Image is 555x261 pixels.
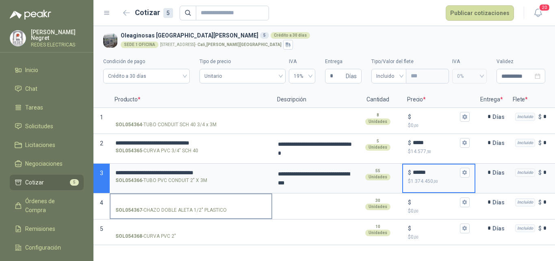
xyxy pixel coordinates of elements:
div: Incluido [515,113,535,121]
p: - TUBO PVC CONDUIT 2" X 3M [115,177,207,184]
a: Chat [10,81,84,97]
div: Incluido [515,224,535,232]
p: $ [408,207,470,215]
strong: Cali , [PERSON_NAME][GEOGRAPHIC_DATA] [197,42,282,47]
input: $$0,00 [413,199,458,205]
p: $ [538,224,542,233]
strong: SOL054364 [115,121,142,129]
div: Unidades [365,144,390,151]
span: 5 [100,226,103,232]
span: 0 [411,123,418,128]
img: Logo peakr [10,10,51,20]
input: $$1.374.450,00 [413,169,458,175]
p: 8 [377,112,379,118]
a: Inicio [10,62,84,78]
p: Días [492,109,508,125]
span: ,00 [433,179,438,184]
p: [PERSON_NAME] Negret [31,29,84,41]
span: Inicio [25,66,38,75]
span: Solicitudes [25,122,53,131]
input: SOL054364-TUBO CONDUIT SCH 40 3/4 x 3M [115,114,267,120]
span: Chat [25,84,37,93]
span: ,00 [414,123,418,128]
p: $ [538,168,542,177]
input: SOL054366-TUBO PVC CONDUIT 2" X 3M [115,170,267,176]
label: Entrega [325,58,362,66]
a: Configuración [10,240,84,255]
p: $ [538,198,542,207]
input: SOL054365-CURVA PVC 3/4" SCH 40 [115,140,267,146]
strong: SOL054366 [115,177,142,184]
div: Unidades [365,174,390,180]
p: Cantidad [353,92,402,108]
p: 55 [375,168,380,174]
span: Órdenes de Compra [25,197,76,215]
span: Unitario [204,70,280,82]
label: IVA [452,58,487,66]
a: Tareas [10,100,84,115]
div: Unidades [365,204,390,210]
p: $ [408,148,470,156]
span: 19% [294,70,310,82]
strong: SOL054367 [115,206,142,214]
span: 0 [411,234,418,240]
a: Remisiones [10,221,84,237]
p: Días [492,164,508,181]
p: $ [408,178,470,185]
span: Negociaciones [25,159,63,168]
button: 20 [531,6,545,20]
span: ,50 [426,149,431,154]
p: $ [408,168,411,177]
span: Días [346,69,357,83]
p: - CURVA PVC 2" [115,232,176,240]
span: 2 [100,140,103,147]
p: $ [408,224,411,233]
span: 14.577 [411,149,431,154]
strong: SOL054365 [115,147,142,155]
span: Cotizar [25,178,44,187]
span: 1 [100,114,103,121]
p: Días [492,135,508,151]
a: Órdenes de Compra [10,193,84,218]
button: $$0,00 [460,197,470,207]
p: Días [492,194,508,211]
img: Company Logo [103,33,117,48]
input: $$14.577,50 [413,140,458,146]
input: $$0,00 [413,225,458,231]
p: Descripción [272,92,353,108]
span: 4 [100,200,103,206]
button: Publicar cotizaciones [446,5,514,21]
button: $$1.374.450,00 [460,168,470,178]
div: Unidades [365,118,390,125]
span: 3 [100,170,103,176]
button: $$0,00 [460,112,470,122]
span: Tareas [25,103,43,112]
p: $ [408,198,411,207]
input: $$0,00 [413,114,458,120]
div: Crédito a 30 días [271,32,310,39]
p: $ [408,112,411,121]
span: 1.374.450 [411,178,438,184]
div: Incluido [515,198,535,206]
p: Días [492,220,508,237]
button: $$0,00 [460,224,470,233]
a: Negociaciones [10,156,84,171]
p: $ [408,233,470,241]
span: 0% [457,70,482,82]
h2: Cotizar [135,7,173,18]
span: Configuración [25,243,61,252]
img: Company Logo [10,31,26,46]
p: - CURVA PVC 3/4" SCH 40 [115,147,198,155]
p: [STREET_ADDRESS] - [160,43,282,47]
p: - CHAZO DOBLE ALETA 1/2" PLASTICO [115,206,227,214]
p: $ [408,138,411,147]
span: Incluido [376,70,401,82]
h3: Oleaginosas [GEOGRAPHIC_DATA][PERSON_NAME] [121,31,542,40]
button: $$14.577,50 [460,138,470,148]
span: ,00 [414,209,418,213]
p: REDES ELECTRICAS [31,42,84,47]
p: $ [538,138,542,147]
span: Licitaciones [25,140,55,149]
span: 5 [70,179,79,186]
p: $ [408,122,470,129]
